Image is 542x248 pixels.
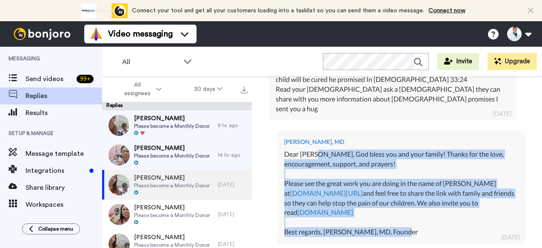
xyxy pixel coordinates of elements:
div: Read your [DEMOGRAPHIC_DATA] ask a [DEMOGRAPHIC_DATA] they can share with you more information ab... [276,85,510,114]
img: 6890f19b-770a-441d-ab69-77c2021c35b6-thumb.jpg [108,174,130,195]
span: Collapse menu [38,225,73,232]
button: Invite [437,53,479,70]
span: Please become a Monthly Donor [134,152,210,159]
a: [DOMAIN_NAME] [297,208,353,216]
img: vm-color.svg [89,27,103,41]
button: Upgrade [488,53,537,70]
img: 30279717-6554-44fb-a32c-880d08e46299-thumb.jpg [108,204,130,225]
button: Collapse menu [22,223,80,234]
a: [PERSON_NAME]Please become a Monthly Donor14 hr. ago [102,140,252,170]
div: 8 hr. ago [218,122,248,129]
span: Connect your tool and get all your customers loading into a tasklist so you can send them a video... [132,8,424,14]
div: [DATE] [493,110,511,118]
span: Please become a Monthly Donor [134,182,210,189]
span: Replies [26,91,102,101]
span: All [122,57,179,67]
span: [PERSON_NAME] [134,233,210,242]
button: 30 days [178,82,239,97]
div: 14 hr. ago [218,152,248,158]
span: Workspaces [26,200,102,210]
div: [PERSON_NAME], MD [284,138,518,146]
div: [DATE] [501,233,520,242]
span: [PERSON_NAME] [134,174,210,182]
span: Results [26,108,102,118]
a: [PERSON_NAME]Please become a Monthly Donor[DATE] [102,170,252,200]
div: Dear [PERSON_NAME], God bless you and your family! Thanks for the love, encouragement, support, a... [284,149,518,237]
img: dd04582f-f6be-4719-b39a-245ac4937554-thumb.jpg [108,115,130,136]
span: [PERSON_NAME] [134,203,210,212]
span: Please become a Monthly Donor [134,212,210,219]
div: [DATE] [218,181,248,188]
div: animation [81,3,128,18]
button: All assignees [104,77,178,101]
a: [PERSON_NAME]Please become a Monthly Donor[DATE] [102,200,252,229]
a: Connect now [428,8,465,14]
div: [DATE] [218,211,248,218]
span: Integrations [26,166,86,176]
span: Video messaging [108,28,173,40]
span: [PERSON_NAME] [134,144,210,152]
img: export.svg [241,87,248,93]
span: Send videos [26,74,73,84]
a: [DOMAIN_NAME][URL] [290,189,363,197]
span: All assignees [120,81,154,98]
div: [DATE] [218,241,248,248]
img: bj-logo-header-white.svg [10,28,74,40]
span: [PERSON_NAME] [134,114,210,123]
a: [PERSON_NAME]Please become a Monthly Donor8 hr. ago [102,110,252,140]
div: Replies [102,102,252,110]
img: 55291085-b2ff-4a17-a127-8e3377cc1e60-thumb.jpg [108,144,130,166]
span: Share library [26,183,102,193]
span: Please become a Monthly Donor [134,123,210,130]
div: 99 + [77,75,94,83]
button: Export all results that match these filters now. [238,83,250,96]
span: Message template [26,149,102,159]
